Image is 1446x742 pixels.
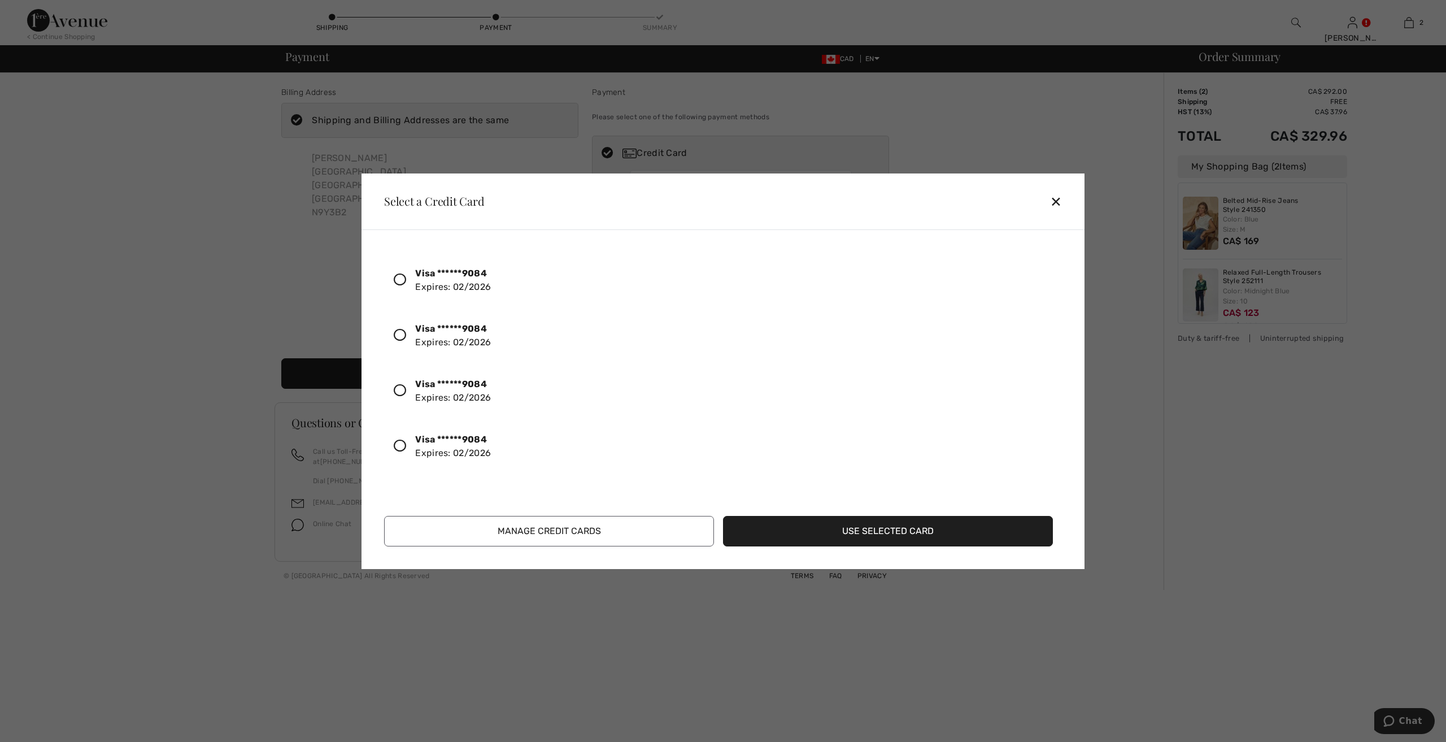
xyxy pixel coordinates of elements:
[384,516,714,546] button: Manage Credit Cards
[415,433,491,460] div: Expires: 02/2026
[415,377,491,405] div: Expires: 02/2026
[25,8,48,18] span: Chat
[415,267,491,294] div: Expires: 02/2026
[723,516,1053,546] button: Use Selected Card
[375,196,485,207] div: Select a Credit Card
[415,322,491,349] div: Expires: 02/2026
[1050,189,1071,213] div: ✕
